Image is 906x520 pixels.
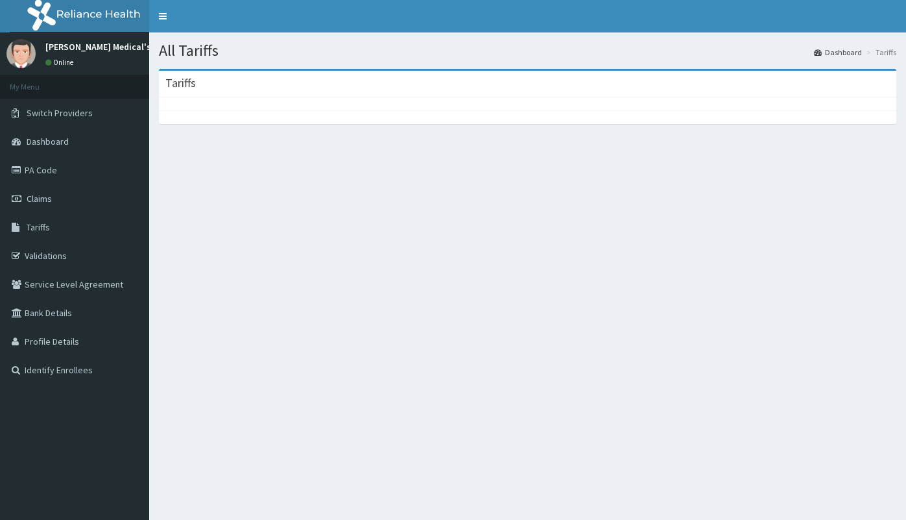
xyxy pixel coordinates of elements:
[6,39,36,68] img: User Image
[27,136,69,147] span: Dashboard
[165,77,196,89] h3: Tariffs
[814,47,862,58] a: Dashboard
[45,42,213,51] p: [PERSON_NAME] Medical's Lifestyle Clinic
[863,47,896,58] li: Tariffs
[159,42,896,59] h1: All Tariffs
[27,193,52,204] span: Claims
[27,107,93,119] span: Switch Providers
[45,58,77,67] a: Online
[27,221,50,233] span: Tariffs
